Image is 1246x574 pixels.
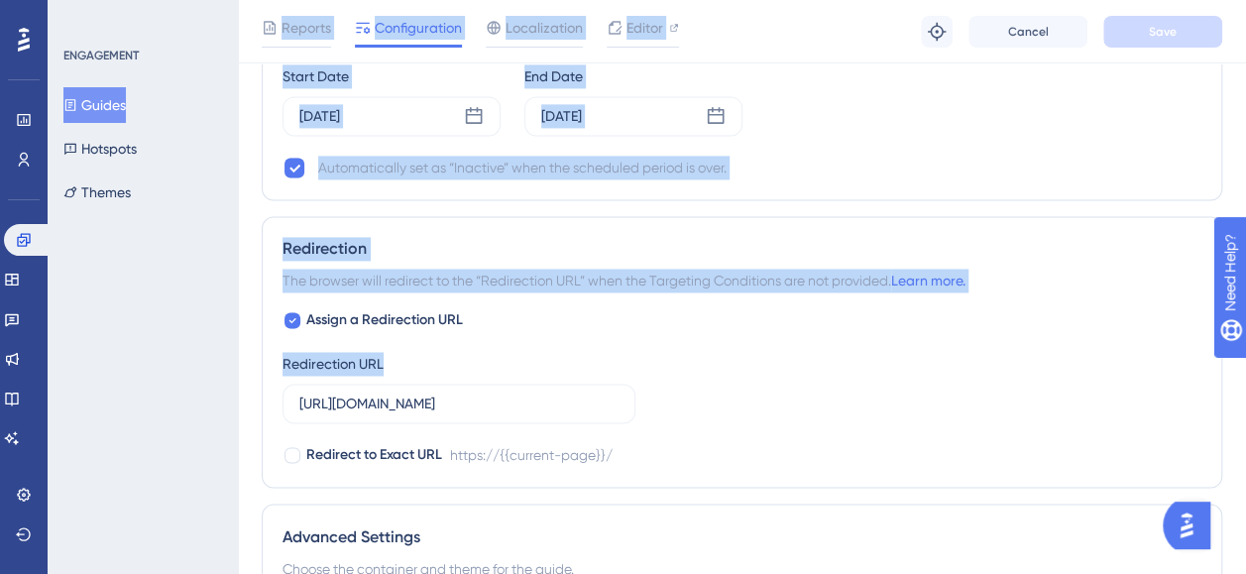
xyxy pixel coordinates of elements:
span: Save [1149,24,1177,40]
span: Reports [282,16,331,40]
span: Cancel [1008,24,1049,40]
div: Start Date [283,64,501,88]
div: Redirection URL [283,352,384,376]
span: Redirect to Exact URL [306,443,442,467]
span: Localization [506,16,583,40]
div: [DATE] [541,104,582,128]
a: Learn more. [891,273,965,288]
div: https://{{current-page}}/ [450,443,613,467]
button: Guides [63,87,126,123]
iframe: UserGuiding AI Assistant Launcher [1163,496,1222,555]
div: [DATE] [299,104,340,128]
div: Automatically set as “Inactive” when the scheduled period is over. [318,156,727,179]
div: Redirection [283,237,1201,261]
button: Cancel [968,16,1087,48]
span: Editor [626,16,663,40]
div: ENGAGEMENT [63,48,139,63]
span: Need Help? [47,5,124,29]
span: The browser will redirect to the “Redirection URL” when the Targeting Conditions are not provided. [283,269,965,292]
button: Themes [63,174,131,210]
button: Hotspots [63,131,137,167]
span: Assign a Redirection URL [306,308,463,332]
button: Save [1103,16,1222,48]
input: https://www.example.com/ [299,393,619,414]
div: Advanced Settings [283,524,1201,548]
span: Configuration [375,16,462,40]
div: End Date [524,64,742,88]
